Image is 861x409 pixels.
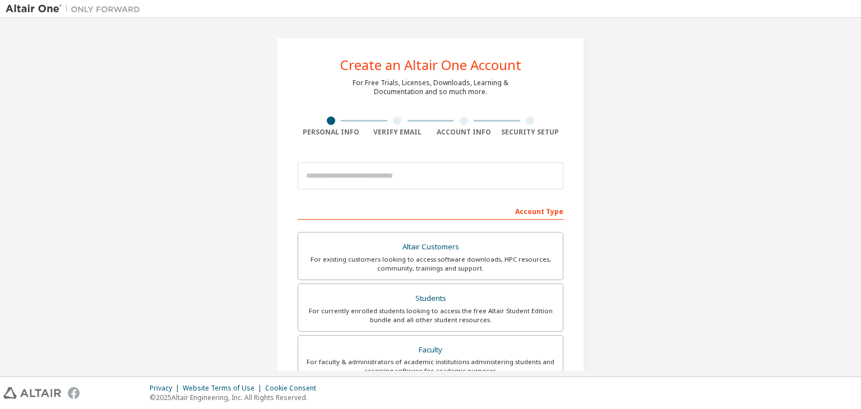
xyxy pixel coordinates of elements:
[68,387,80,399] img: facebook.svg
[183,384,265,393] div: Website Terms of Use
[3,387,61,399] img: altair_logo.svg
[497,128,564,137] div: Security Setup
[150,384,183,393] div: Privacy
[305,255,556,273] div: For existing customers looking to access software downloads, HPC resources, community, trainings ...
[305,306,556,324] div: For currently enrolled students looking to access the free Altair Student Edition bundle and all ...
[364,128,431,137] div: Verify Email
[430,128,497,137] div: Account Info
[305,291,556,306] div: Students
[150,393,323,402] p: © 2025 Altair Engineering, Inc. All Rights Reserved.
[298,202,563,220] div: Account Type
[265,384,323,393] div: Cookie Consent
[305,342,556,358] div: Faculty
[6,3,146,15] img: Altair One
[305,357,556,375] div: For faculty & administrators of academic institutions administering students and accessing softwa...
[340,58,521,72] div: Create an Altair One Account
[305,239,556,255] div: Altair Customers
[353,78,508,96] div: For Free Trials, Licenses, Downloads, Learning & Documentation and so much more.
[298,128,364,137] div: Personal Info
